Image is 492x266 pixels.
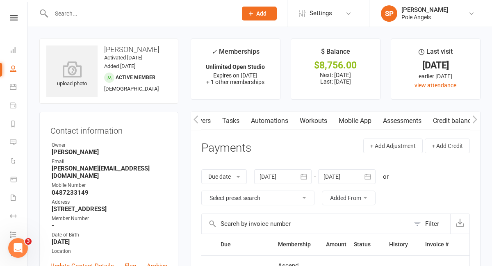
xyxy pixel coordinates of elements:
[425,139,470,153] button: + Add Credit
[52,141,167,149] div: Owner
[52,215,167,223] div: Member Number
[213,72,257,79] span: Expires on [DATE]
[52,198,167,206] div: Address
[10,97,28,116] a: Payments
[217,234,274,255] th: Due
[350,234,385,255] th: Status
[50,123,167,135] h3: Contact information
[25,238,32,245] span: 3
[274,234,321,255] th: Membership
[206,64,265,70] strong: Unlimited Open Studio
[310,4,332,23] span: Settings
[377,111,427,130] a: Assessments
[52,238,167,246] strong: [DATE]
[385,234,421,255] th: History
[104,86,159,92] span: [DEMOGRAPHIC_DATA]
[427,111,480,130] a: Credit balance
[410,214,450,234] button: Filter
[52,182,167,189] div: Mobile Number
[401,14,448,21] div: Pole Angels
[10,42,28,60] a: Dashboard
[421,234,452,255] th: Invoice #
[321,234,350,255] th: Amount
[242,7,277,20] button: Add
[216,111,245,130] a: Tasks
[415,82,456,89] a: view attendance
[363,139,423,153] button: + Add Adjustment
[212,46,260,61] div: Memberships
[49,8,231,19] input: Search...
[52,148,167,156] strong: [PERSON_NAME]
[256,10,266,17] span: Add
[52,165,167,180] strong: [PERSON_NAME][EMAIL_ADDRESS][DOMAIN_NAME]
[333,111,377,130] a: Mobile App
[52,205,167,213] strong: [STREET_ADDRESS]
[321,46,350,61] div: $ Balance
[10,79,28,97] a: Calendar
[206,79,264,85] span: + 1 other memberships
[46,61,98,88] div: upload photo
[52,189,167,196] strong: 0487233149
[116,75,155,80] span: Active member
[8,238,28,258] iframe: Intercom live chat
[294,111,333,130] a: Workouts
[383,172,389,182] div: or
[52,248,167,255] div: Location
[46,45,171,54] h3: [PERSON_NAME]
[10,171,28,189] a: Product Sales
[201,142,251,155] h3: Payments
[52,231,167,239] div: Date of Birth
[419,46,453,61] div: Last visit
[399,61,473,70] div: [DATE]
[245,111,294,130] a: Automations
[52,158,167,166] div: Email
[212,48,217,56] i: ✓
[202,214,410,234] input: Search by invoice number
[10,60,28,79] a: People
[322,191,376,205] button: Added From
[104,63,135,69] time: Added [DATE]
[399,72,473,81] div: earlier [DATE]
[381,5,397,22] div: SP
[52,222,167,229] strong: -
[425,219,439,229] div: Filter
[298,72,373,85] p: Next: [DATE] Last: [DATE]
[10,116,28,134] a: Reports
[401,6,448,14] div: [PERSON_NAME]
[104,55,142,61] time: Activated [DATE]
[201,169,247,184] button: Due date
[298,61,373,70] div: $8,756.00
